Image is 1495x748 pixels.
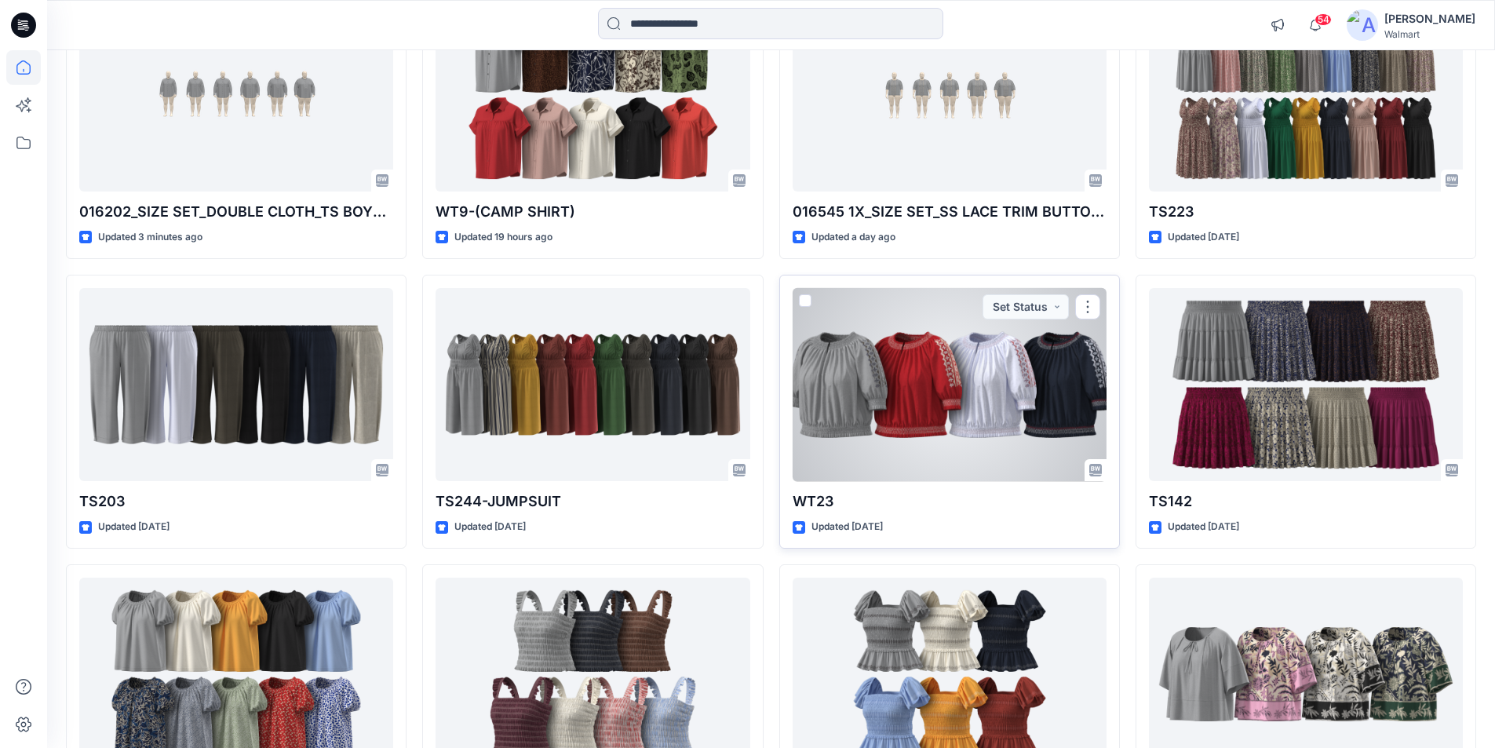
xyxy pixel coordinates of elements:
p: Updated [DATE] [454,519,526,535]
p: Updated [DATE] [1168,519,1239,535]
p: Updated [DATE] [98,519,170,535]
div: [PERSON_NAME] [1384,9,1475,28]
span: 54 [1315,13,1332,26]
p: 016545 1X_SIZE SET_SS LACE TRIM BUTTON DOWN TOP [793,201,1107,223]
p: TS203 [79,491,393,513]
p: TS223 [1149,201,1463,223]
p: 016202_SIZE SET_DOUBLE CLOTH_TS BOYFRIEND SHIRT [79,201,393,223]
p: TS244-JUMPSUIT [436,491,749,513]
p: TS142 [1149,491,1463,513]
a: WT23 [793,288,1107,482]
a: TS142 [1149,288,1463,482]
p: WT23 [793,491,1107,513]
p: Updated 3 minutes ago [98,229,202,246]
p: Updated a day ago [811,229,895,246]
img: avatar [1347,9,1378,41]
p: WT9-(CAMP SHIRT) [436,201,749,223]
p: Updated [DATE] [811,519,883,535]
p: Updated 19 hours ago [454,229,552,246]
a: TS244-JUMPSUIT [436,288,749,482]
p: Updated [DATE] [1168,229,1239,246]
a: TS203 [79,288,393,482]
div: Walmart [1384,28,1475,40]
